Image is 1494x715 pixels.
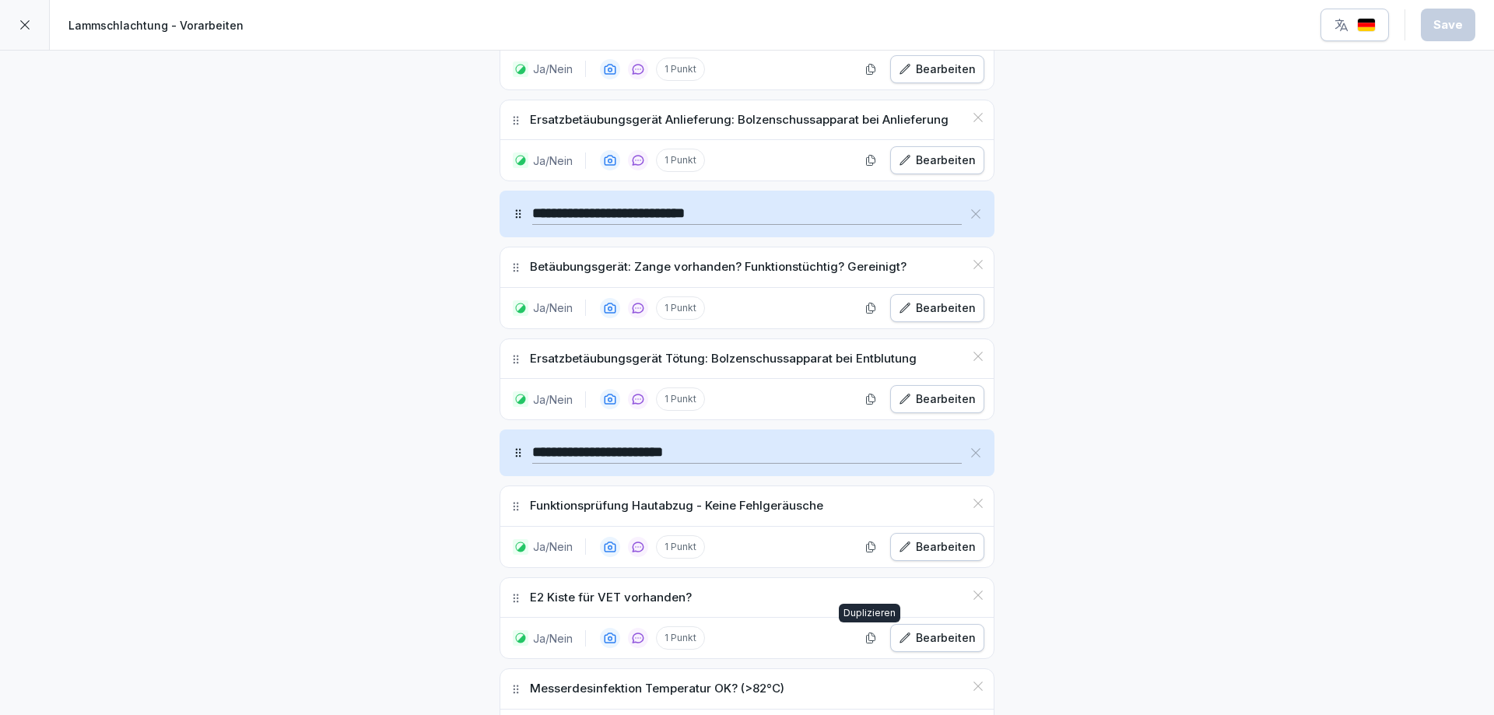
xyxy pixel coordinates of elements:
[890,55,984,83] button: Bearbeiten
[656,626,705,650] p: 1 Punkt
[533,152,573,169] p: Ja/Nein
[530,680,784,698] p: Messerdesinfektion Temperatur OK? (>82°C)
[533,391,573,408] p: Ja/Nein
[890,624,984,652] button: Bearbeiten
[530,111,949,129] p: Ersatzbetäubungsgerät Anlieferung: Bolzenschussapparat bei Anlieferung
[533,630,573,647] p: Ja/Nein
[1433,16,1463,33] div: Save
[530,497,823,515] p: Funktionsprüfung Hautabzug - Keine Fehlgeräusche
[899,152,976,169] div: Bearbeiten
[890,146,984,174] button: Bearbeiten
[899,629,976,647] div: Bearbeiten
[530,258,907,276] p: Betäubungsgerät: Zange vorhanden? Funktionstüchtig? Gereinigt?
[656,58,705,81] p: 1 Punkt
[656,296,705,320] p: 1 Punkt
[890,385,984,413] button: Bearbeiten
[656,535,705,559] p: 1 Punkt
[899,391,976,408] div: Bearbeiten
[890,533,984,561] button: Bearbeiten
[533,300,573,316] p: Ja/Nein
[530,350,917,368] p: Ersatzbetäubungsgerät Tötung: Bolzenschussapparat bei Entblutung
[530,589,692,607] p: E2 Kiste für VET vorhanden?
[533,538,573,555] p: Ja/Nein
[899,61,976,78] div: Bearbeiten
[1357,18,1376,33] img: de.svg
[656,149,705,172] p: 1 Punkt
[899,300,976,317] div: Bearbeiten
[533,61,573,77] p: Ja/Nein
[68,17,244,33] p: Lammschlachtung - Vorarbeiten
[656,387,705,411] p: 1 Punkt
[1421,9,1475,41] button: Save
[843,607,896,619] p: Duplizieren
[890,294,984,322] button: Bearbeiten
[899,538,976,556] div: Bearbeiten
